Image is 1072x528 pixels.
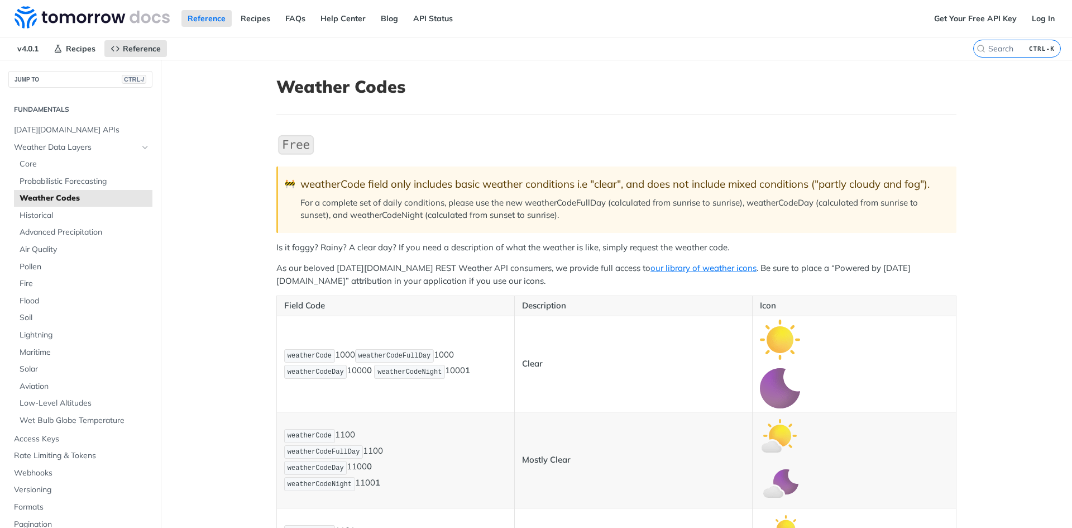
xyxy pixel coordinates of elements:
[123,44,161,54] span: Reference
[279,10,312,27] a: FAQs
[285,178,295,191] span: 🚧
[15,6,170,28] img: Tomorrow.io Weather API Docs
[14,344,152,361] a: Maritime
[8,499,152,516] a: Formats
[122,75,146,84] span: CTRL-/
[11,40,45,57] span: v4.0.1
[14,361,152,378] a: Solar
[20,398,150,409] span: Low-Level Altitudes
[20,193,150,204] span: Weather Codes
[465,365,470,376] strong: 1
[8,139,152,156] a: Weather Data LayersHide subpages for Weather Data Layers
[14,484,150,496] span: Versioning
[377,368,442,376] span: weatherCodeNight
[20,227,150,238] span: Advanced Precipitation
[14,125,150,136] span: [DATE][DOMAIN_NAME] APIs
[928,10,1023,27] a: Get Your Free API Key
[14,395,152,412] a: Low-Level Altitudes
[14,293,152,310] a: Flood
[288,432,332,440] span: weatherCode
[300,197,945,222] p: For a complete set of daily conditions, please use the new weatherCodeFullDay (calculated from su...
[20,415,150,426] span: Wet Bulb Globe Temperature
[14,207,152,224] a: Historical
[14,259,152,275] a: Pollen
[367,462,372,472] strong: 0
[14,327,152,344] a: Lightning
[20,330,150,341] span: Lightning
[760,299,949,312] p: Icon
[14,241,152,258] a: Air Quality
[288,448,360,456] span: weatherCodeFullDay
[8,104,152,115] h2: Fundamentals
[20,312,150,324] span: Soil
[977,44,985,53] svg: Search
[14,502,150,513] span: Formats
[288,352,332,360] span: weatherCode
[760,464,800,505] img: mostly_clear_night
[760,368,800,408] img: clear_night
[14,190,152,207] a: Weather Codes
[14,156,152,173] a: Core
[1026,43,1057,54] kbd: CTRL-K
[522,454,571,465] strong: Mostly Clear
[358,352,431,360] span: weatherCodeFullDay
[276,77,956,97] h1: Weather Codes
[14,310,152,326] a: Soil
[288,368,344,376] span: weatherCodeDay
[284,299,507,312] p: Field Code
[8,448,152,464] a: Rate Limiting & Tokens
[14,412,152,429] a: Wet Bulb Globe Temperature
[276,262,956,287] p: As our beloved [DATE][DOMAIN_NAME] REST Weather API consumers, we provide full access to . Be sur...
[522,299,745,312] p: Description
[8,122,152,139] a: [DATE][DOMAIN_NAME] APIs
[234,10,276,27] a: Recipes
[760,478,800,489] span: Expand image
[8,482,152,498] a: Versioning
[375,10,404,27] a: Blog
[14,275,152,292] a: Fire
[284,428,507,492] p: 1100 1100 1100 1100
[1026,10,1061,27] a: Log In
[8,71,152,88] button: JUMP TOCTRL-/
[760,430,800,440] span: Expand image
[14,450,150,462] span: Rate Limiting & Tokens
[522,358,543,369] strong: Clear
[276,241,956,254] p: Is it foggy? Rainy? A clear day? If you need a description of what the weather is like, simply re...
[300,178,945,191] div: weatherCode field only includes basic weather conditions i.e "clear", and does not include mixed ...
[14,142,138,153] span: Weather Data Layers
[20,244,150,255] span: Air Quality
[314,10,372,27] a: Help Center
[181,10,232,27] a: Reference
[20,364,150,375] span: Solar
[760,416,800,456] img: mostly_clear_day
[20,176,150,187] span: Probabilistic Forecasting
[141,143,150,152] button: Hide subpages for Weather Data Layers
[8,431,152,448] a: Access Keys
[20,210,150,221] span: Historical
[20,159,150,170] span: Core
[407,10,459,27] a: API Status
[20,261,150,273] span: Pollen
[14,173,152,190] a: Probabilistic Forecasting
[14,468,150,479] span: Webhooks
[20,278,150,289] span: Fire
[66,44,95,54] span: Recipes
[760,320,800,360] img: clear_day
[20,381,150,392] span: Aviation
[47,40,102,57] a: Recipes
[288,464,344,472] span: weatherCodeDay
[760,382,800,393] span: Expand image
[14,378,152,395] a: Aviation
[8,465,152,482] a: Webhooks
[288,481,352,488] span: weatherCodeNight
[20,296,150,307] span: Flood
[14,224,152,241] a: Advanced Precipitation
[20,347,150,358] span: Maritime
[650,263,757,273] a: our library of weather icons
[375,478,380,488] strong: 1
[104,40,167,57] a: Reference
[367,365,372,376] strong: 0
[14,434,150,445] span: Access Keys
[760,334,800,344] span: Expand image
[284,348,507,380] p: 1000 1000 1000 1000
